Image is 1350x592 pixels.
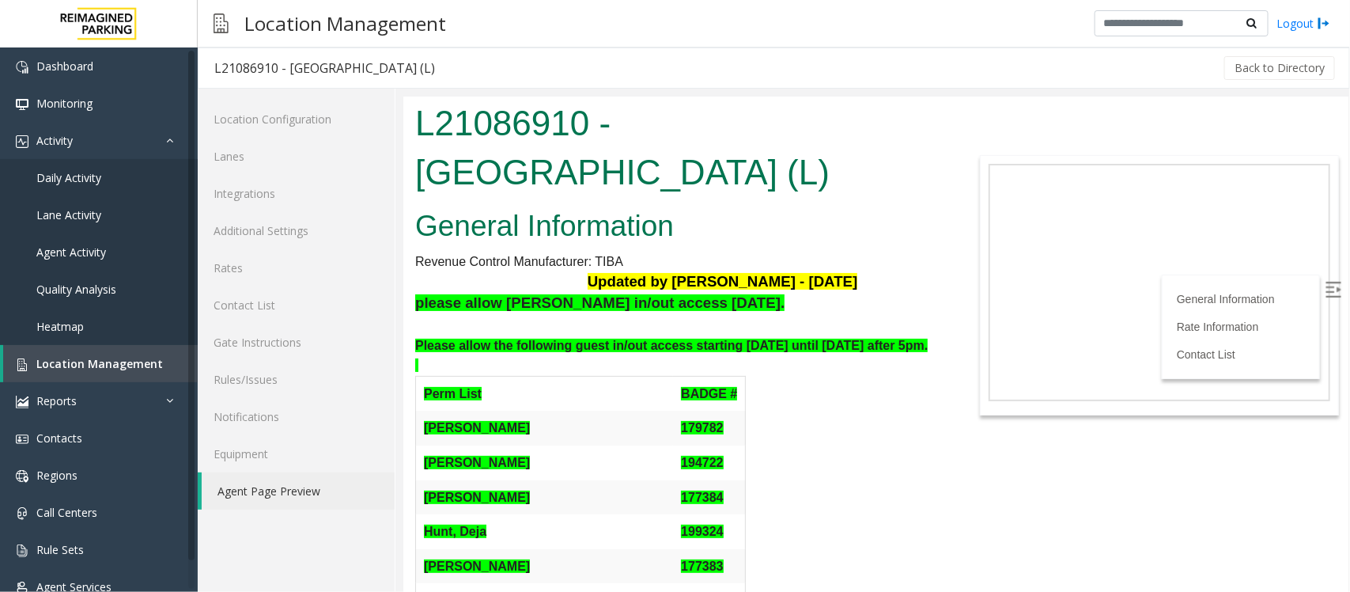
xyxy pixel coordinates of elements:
[214,58,435,78] div: L21086910 - [GEOGRAPHIC_DATA] (L)
[198,249,395,287] a: Rates
[236,4,454,43] h3: Location Management
[36,282,116,297] span: Quality Analysis
[198,287,395,324] a: Contact List
[12,198,381,214] span: please allow [PERSON_NAME] in/out access [DATE].
[36,393,77,408] span: Reports
[36,59,93,74] span: Dashboard
[773,252,832,264] a: Contact List
[12,158,220,172] span: Revenue Control Manufacturer: TIBA
[16,98,28,111] img: 'icon'
[36,431,82,446] span: Contacts
[36,542,84,557] span: Rule Sets
[36,505,97,520] span: Call Centers
[16,470,28,483] img: 'icon'
[36,96,93,111] span: Monitoring
[198,435,395,472] a: Equipment
[36,468,78,483] span: Regions
[21,324,127,338] b: [PERSON_NAME]
[202,472,395,510] a: Agent Page Preview
[36,356,163,371] span: Location Management
[36,207,101,222] span: Lane Activity
[12,242,524,256] b: Please allow the following guest in/out access starting [DATE] until [DATE] after 5pm.
[1224,56,1335,80] button: Back to Directory
[184,176,455,193] span: Updated by [PERSON_NAME] - [DATE]
[16,433,28,446] img: 'icon'
[198,398,395,435] a: Notifications
[16,61,28,74] img: 'icon'
[198,361,395,398] a: Rules/Issues
[278,324,320,338] b: 179782
[16,135,28,148] img: 'icon'
[16,545,28,557] img: 'icon'
[3,345,198,382] a: Location Management
[1276,15,1330,32] a: Logout
[1318,15,1330,32] img: logout
[16,396,28,408] img: 'icon'
[21,428,83,442] b: Hunt, Deja
[214,4,229,43] img: pageIcon
[16,359,28,371] img: 'icon'
[198,101,395,138] a: Location Configuration
[278,359,320,373] b: 194722
[278,463,320,476] b: 177383
[198,324,395,361] a: Gate Instructions
[278,394,320,408] b: 177384
[773,224,856,237] a: Rate Information
[36,319,84,334] span: Heatmap
[21,463,127,476] b: [PERSON_NAME]
[198,212,395,249] a: Additional Settings
[773,196,872,209] a: General Information
[21,290,78,304] strong: Perm List
[16,507,28,520] img: 'icon'
[12,109,539,150] h2: General Information
[12,2,539,100] h1: L21086910 - [GEOGRAPHIC_DATA] (L)
[21,359,127,373] b: [PERSON_NAME]
[36,133,73,148] span: Activity
[922,185,938,201] img: Open/Close Sidebar Menu
[36,245,106,260] span: Agent Activity
[198,138,395,175] a: Lanes
[278,290,334,304] strong: BADGE #
[21,394,127,408] b: [PERSON_NAME]
[198,175,395,212] a: Integrations
[36,170,101,185] span: Daily Activity
[278,428,320,442] b: 199324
